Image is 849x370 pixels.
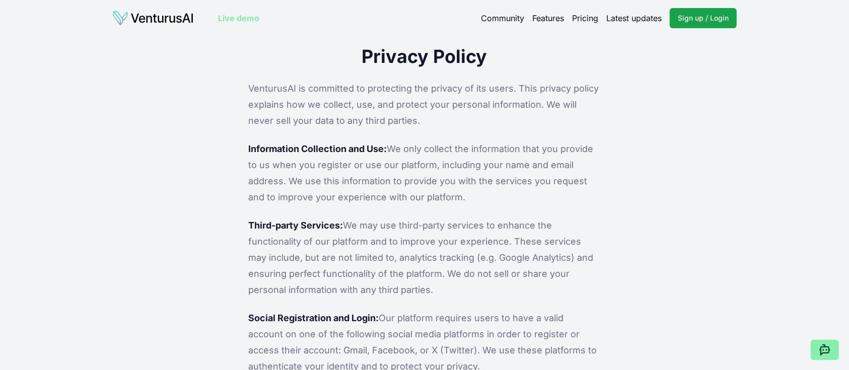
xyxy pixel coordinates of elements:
[249,141,601,205] p: We only collect the information that you provide to us when you register or use our platform, inc...
[249,217,601,298] p: We may use third-party services to enhance the functionality of our platform and to improve your ...
[112,10,194,26] img: logo
[249,44,601,68] h2: Privacy Policy
[249,313,379,323] strong: Social Registration and Login:
[606,12,662,24] a: Latest updates
[249,81,601,129] p: VenturusAI is committed to protecting the privacy of its users. This privacy policy explains how ...
[678,13,729,23] span: Sign up / Login
[572,12,598,24] a: Pricing
[481,12,524,24] a: Community
[218,12,259,24] a: Live demo
[249,143,387,154] strong: Information Collection and Use:
[670,8,737,28] a: Sign up / Login
[532,12,564,24] a: Features
[249,220,343,231] strong: Third-party Services:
